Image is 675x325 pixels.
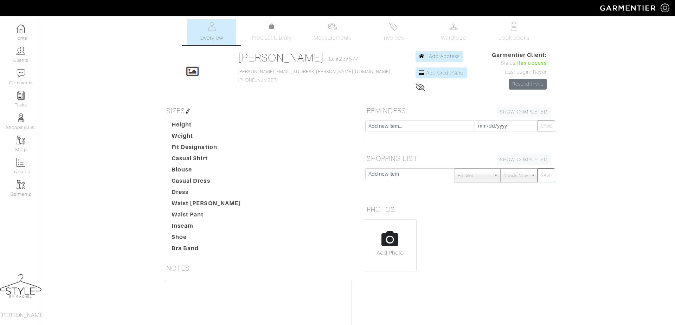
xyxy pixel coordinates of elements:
[166,143,246,154] dt: Fit Designation
[382,34,404,42] span: Invoices
[441,34,466,42] span: Wardrobe
[207,22,216,31] img: basicinfo-40fd8af6dae0f16599ec9e87c0ef1c0a1fdea2edbe929e3d69a839185d80c458.svg
[328,55,358,63] span: ID: #237577
[538,121,555,131] button: SAVE
[449,22,458,31] img: wardrobe-487a4870c1b7c33e795ec22d11cfc2ed9d08956e64fb3008fe2437562e282088.svg
[492,51,547,59] span: Garmentier Client:
[166,188,246,199] dt: Dress
[17,113,25,122] img: stylists-icon-eb353228a002819b7ec25b43dbf5f0378dd9e0616d9560372ff212230b889e62.png
[597,2,661,14] img: garmentier-logo-header-white-b43fb05a5012e4ada735d5af1a66efaba907eab6374d6393d1fbf88cb4ef424d.png
[497,154,551,165] a: SHOW COMPLETED
[365,121,475,131] input: Add new item...
[497,106,551,117] a: SHOW COMPLETED
[200,34,223,42] span: Overview
[238,69,391,74] a: [PERSON_NAME][EMAIL_ADDRESS][PERSON_NAME][DOMAIN_NAME]
[252,34,292,42] span: Product Library
[187,19,236,45] a: Overview
[308,19,358,45] a: Measurements
[499,34,530,42] span: Look Books
[166,222,246,233] dt: Inseam
[426,70,464,76] span: Add Credit Card
[17,24,25,33] img: dashboard-icon-dbcd8f5a0b271acd01030246c82b418ddd0df26cd7fceb0bd07c9910d44c42f6.png
[510,22,519,31] img: todo-9ac3debb85659649dc8f770b8b6100bb5dab4b48dedcbae339e5042a72dfd3cc.svg
[661,4,669,12] img: gear-icon-white-bd11855cb880d31180b6d7d6211b90ccbf57a29d726f0c71d8c61bd08dd39cc2.png
[416,51,463,62] a: Add Address
[17,46,25,55] img: clients-icon-6bae9207a08558b7cb47a8932f037763ab4055f8c8b6bfacd5dc20c3e0201464.png
[166,121,246,132] dt: Height
[166,132,246,143] dt: Weight
[163,104,353,118] h5: SIZES
[166,154,246,165] dt: Casual Shirt
[364,104,554,118] h5: REMINDERS
[166,199,246,210] dt: Waist [PERSON_NAME]
[416,67,467,78] a: Add Credit Card
[492,69,547,76] div: Last Login: Never
[166,210,246,222] dt: Waist Pant
[516,59,547,67] span: Has access
[489,19,539,45] a: Look Books
[17,69,25,78] img: comment-icon-a0a6a9ef722e966f86d9cbdc48e553b5cf19dbc54f86b18d962a5391bc8f6eb6.png
[166,177,246,188] dt: Casual Dress
[429,53,460,59] span: Add Address
[314,34,352,42] span: Measurements
[389,22,398,31] img: orders-27d20c2124de7fd6de4e0e44c1d41de31381a507db9b33961299e4e07d508b8c.svg
[247,22,297,42] a: Product Library
[492,59,547,67] div: Status:
[458,169,491,183] span: Retailer
[509,79,547,90] a: Resend Invite
[429,19,478,45] a: Wardrobe
[17,91,25,100] img: reminder-icon-8004d30b9f0a5d33ae49ab947aed9ed385cf756f9e5892f1edd6e32f2345188e.png
[364,202,554,216] h5: PHOTOS
[368,19,418,45] a: Invoices
[166,244,246,255] dt: Bra Band
[17,180,25,189] img: garments-icon-b7da505a4dc4fd61783c78ac3ca0ef83fa9d6f193b1c9dc38574b1d14d53ca28.png
[238,69,391,83] span: [PHONE_NUMBER]
[238,51,324,64] a: [PERSON_NAME]
[17,158,25,167] img: orders-icon-0abe47150d42831381b5fb84f609e132dff9fe21cb692f30cb5eec754e2cba89.png
[17,136,25,144] img: garments-icon-b7da505a4dc4fd61783c78ac3ca0ef83fa9d6f193b1c9dc38574b1d14d53ca28.png
[166,233,246,244] dt: Shoe
[538,168,555,182] button: SAVE
[166,165,246,177] dt: Blouse
[364,151,554,165] h5: SHOPPING LIST
[365,168,455,179] input: Add new item
[163,261,353,275] h5: NOTES
[185,109,191,114] img: pen-cf24a1663064a2ec1b9c1bd2387e9de7a2fa800b781884d57f21acf72779bad2.png
[328,22,337,31] img: measurements-466bbee1fd09ba9460f595b01e5d73f9e2bff037440d3c8f018324cb6cdf7a4a.svg
[503,169,528,183] span: Needs Now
